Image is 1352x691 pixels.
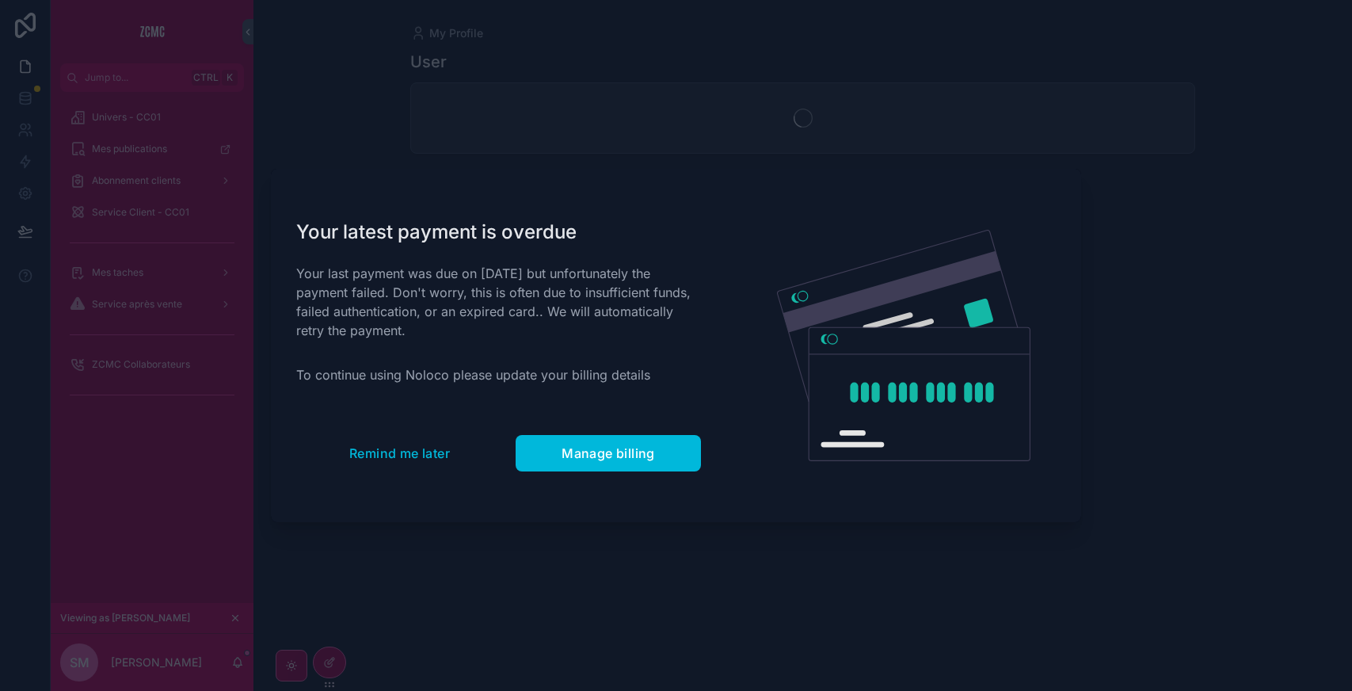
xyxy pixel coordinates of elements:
[296,264,701,340] p: Your last payment was due on [DATE] but unfortunately the payment failed. Don't worry, this is of...
[296,365,701,384] p: To continue using Noloco please update your billing details
[296,220,701,245] h1: Your latest payment is overdue
[777,230,1030,461] img: Credit card illustration
[516,435,701,471] button: Manage billing
[349,445,450,461] span: Remind me later
[296,435,503,471] button: Remind me later
[562,445,655,461] span: Manage billing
